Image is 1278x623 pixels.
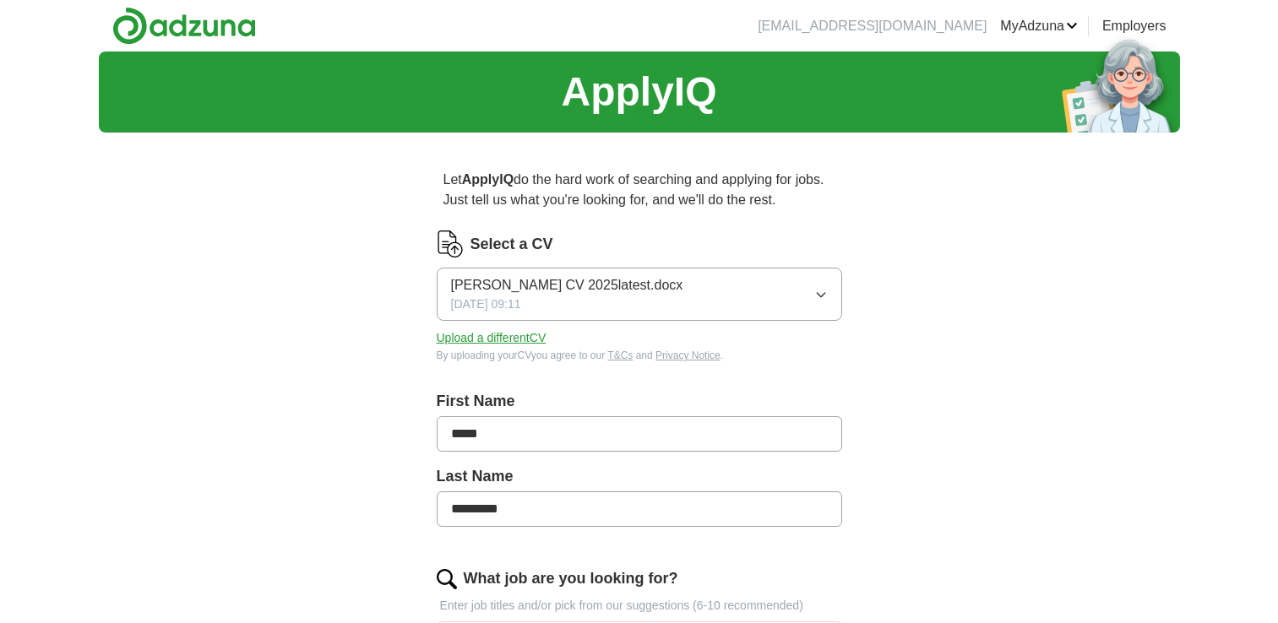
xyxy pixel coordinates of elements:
p: Let do the hard work of searching and applying for jobs. Just tell us what you're looking for, an... [437,163,842,217]
button: [PERSON_NAME] CV 2025latest.docx[DATE] 09:11 [437,268,842,321]
img: search.png [437,569,457,589]
span: [PERSON_NAME] CV 2025latest.docx [451,275,683,295]
a: Privacy Notice [655,349,721,361]
strong: ApplyIQ [462,172,514,187]
img: CV Icon [437,230,464,257]
li: [EMAIL_ADDRESS][DOMAIN_NAME] [758,16,987,36]
p: Enter job titles and/or pick from our suggestions (6-10 recommended) [437,597,842,615]
a: T&Cs [607,349,633,361]
label: Last Name [437,465,842,488]
button: Upload a differentCV [437,329,547,347]
img: Adzuna logo [112,7,256,45]
label: First Name [437,390,842,413]
div: By uploading your CV you agree to our and . [437,348,842,363]
a: Employers [1102,16,1167,36]
label: What job are you looking for? [464,567,678,590]
span: [DATE] 09:11 [451,295,521,313]
h1: ApplyIQ [561,62,716,122]
label: Select a CV [470,233,553,256]
a: MyAdzuna [1000,16,1078,36]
